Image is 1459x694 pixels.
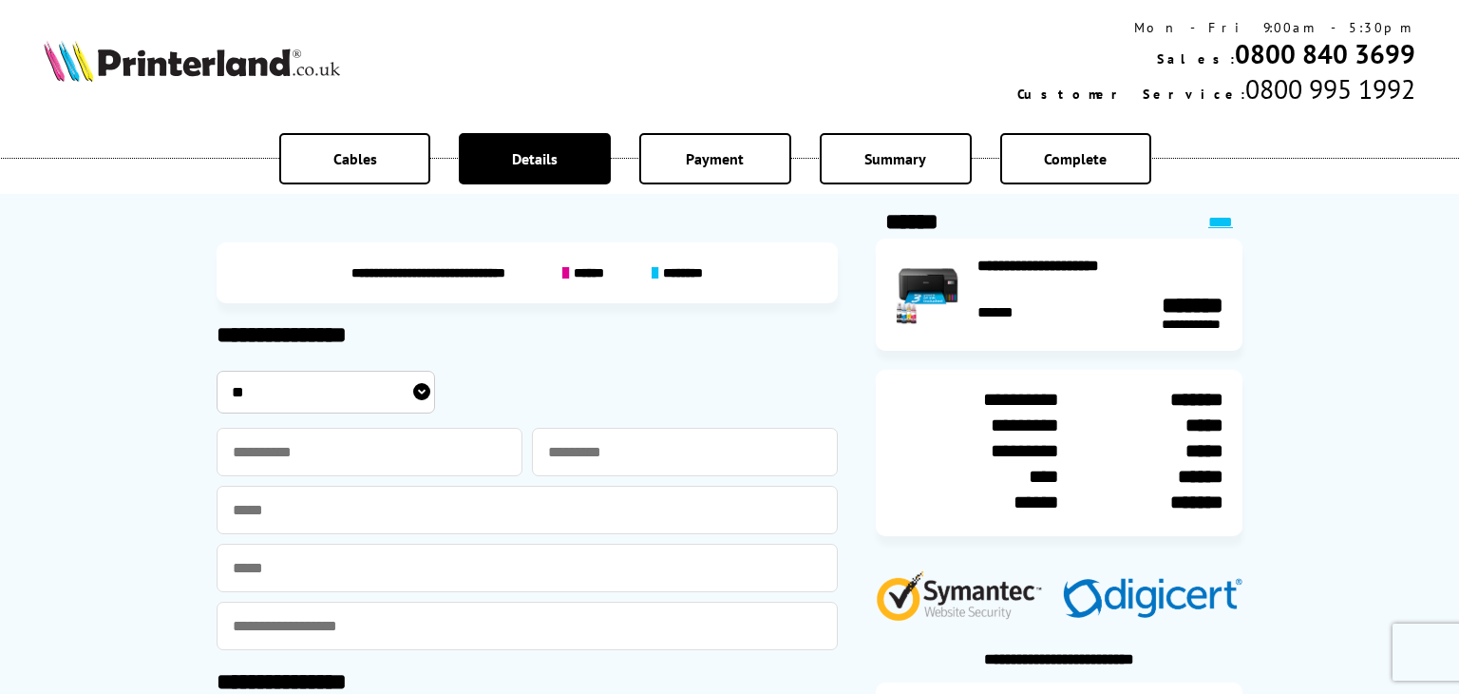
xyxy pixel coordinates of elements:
[686,149,744,168] span: Payment
[1235,36,1415,71] a: 0800 840 3699
[333,149,377,168] span: Cables
[1245,71,1415,106] span: 0800 995 1992
[44,40,340,82] img: Printerland Logo
[864,149,926,168] span: Summary
[512,149,558,168] span: Details
[1044,149,1107,168] span: Complete
[1017,19,1415,36] div: Mon - Fri 9:00am - 5:30pm
[1017,86,1245,103] span: Customer Service:
[1157,50,1235,67] span: Sales:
